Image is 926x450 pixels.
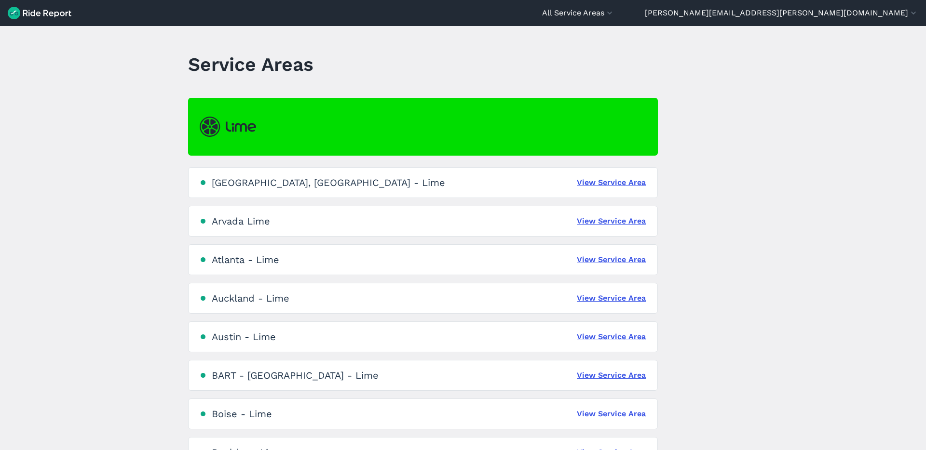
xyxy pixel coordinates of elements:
div: Austin - Lime [212,331,276,343]
a: View Service Area [577,254,646,265]
a: View Service Area [577,292,646,304]
div: BART - [GEOGRAPHIC_DATA] - Lime [212,370,379,381]
button: [PERSON_NAME][EMAIL_ADDRESS][PERSON_NAME][DOMAIN_NAME] [645,7,918,19]
a: View Service Area [577,177,646,188]
img: Lime [200,117,256,137]
a: View Service Area [577,331,646,343]
div: Atlanta - Lime [212,254,279,265]
a: View Service Area [577,215,646,227]
div: Arvada Lime [212,215,270,227]
a: View Service Area [577,370,646,381]
div: [GEOGRAPHIC_DATA], [GEOGRAPHIC_DATA] - Lime [212,177,445,188]
button: All Service Areas [542,7,614,19]
div: Boise - Lime [212,408,272,420]
img: Ride Report [8,7,71,19]
div: Auckland - Lime [212,292,289,304]
h1: Service Areas [188,51,313,78]
a: View Service Area [577,408,646,420]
